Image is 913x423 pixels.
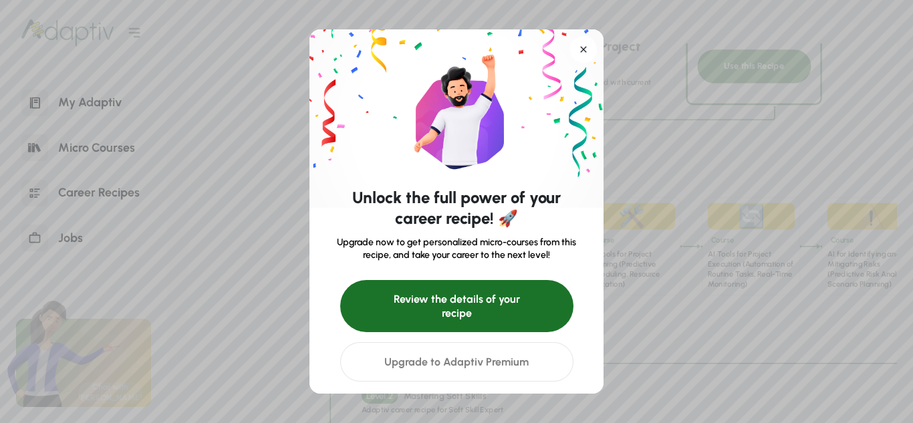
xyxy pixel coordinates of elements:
[309,29,604,208] img: confetti.ea1df8f5f59f770e6c8d.png
[330,187,583,230] div: Unlock the full power of your career recipe! 🚀
[330,237,583,261] div: Upgrade now to get personalized micro-courses from this recipe, and take your career to the next ...
[340,280,573,333] div: Review the details of your recipe
[409,49,504,170] img: image2.f6ad39dd4a776b0c7533.png
[340,342,573,382] div: Upgrade to Adaptiv Premium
